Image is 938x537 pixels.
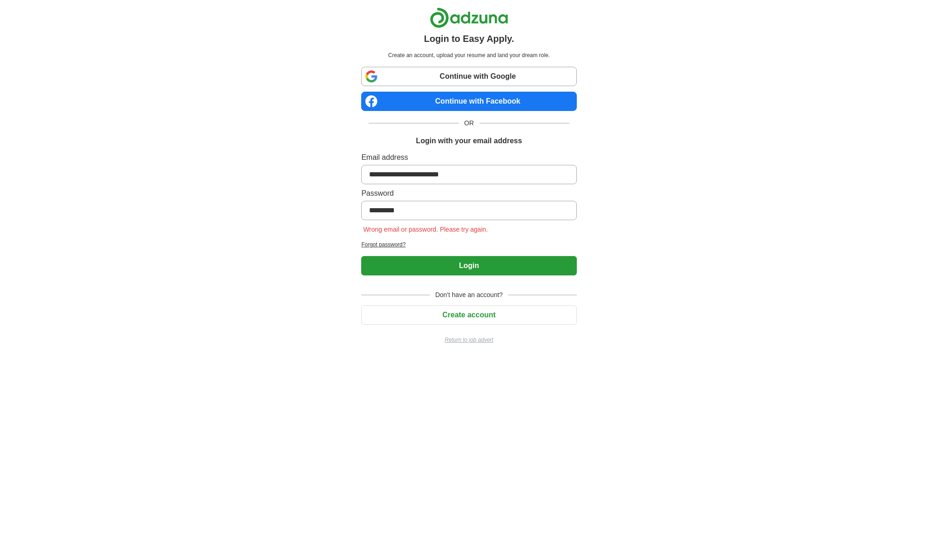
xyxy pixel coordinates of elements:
[361,240,576,249] a: Forgot password?
[459,118,480,128] span: OR
[361,92,576,111] a: Continue with Facebook
[361,256,576,275] button: Login
[416,135,522,146] h1: Login with your email address
[363,51,575,59] p: Create an account, upload your resume and land your dream role.
[361,336,576,344] a: Return to job advert
[430,290,509,300] span: Don't have an account?
[424,32,514,46] h1: Login to Easy Apply.
[361,152,576,163] label: Email address
[361,67,576,86] a: Continue with Google
[361,188,576,199] label: Password
[361,311,576,319] a: Create account
[430,7,508,28] img: Adzuna logo
[361,226,490,233] span: Wrong email or password. Please try again.
[361,305,576,325] button: Create account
